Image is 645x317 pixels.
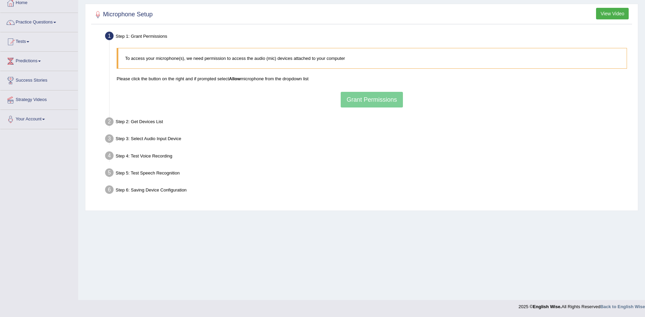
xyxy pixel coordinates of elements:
[533,304,561,309] strong: English Wise.
[102,166,635,181] div: Step 5: Test Speech Recognition
[600,304,645,309] a: Back to English Wise
[102,149,635,164] div: Step 4: Test Voice Recording
[0,13,78,30] a: Practice Questions
[519,300,645,310] div: 2025 © All Rights Reserved
[0,110,78,127] a: Your Account
[102,115,635,130] div: Step 2: Get Devices List
[0,52,78,69] a: Predictions
[0,32,78,49] a: Tests
[117,76,627,82] p: Please click the button on the right and if prompted select microphone from the dropdown list
[596,8,629,19] button: View Video
[229,76,241,81] b: Allow
[93,10,153,20] h2: Microphone Setup
[0,90,78,107] a: Strategy Videos
[102,183,635,198] div: Step 6: Saving Device Configuration
[102,30,635,45] div: Step 1: Grant Permissions
[125,55,620,62] p: To access your microphone(s), we need permission to access the audio (mic) devices attached to yo...
[102,132,635,147] div: Step 3: Select Audio Input Device
[0,71,78,88] a: Success Stories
